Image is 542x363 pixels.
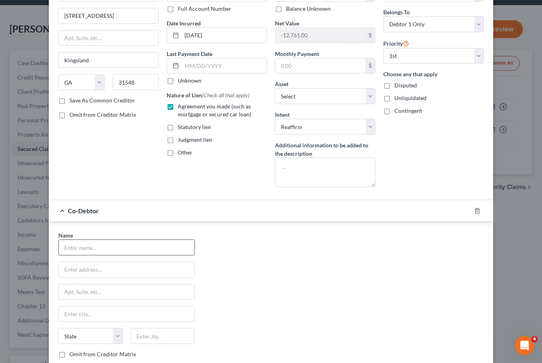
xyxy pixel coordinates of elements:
span: Unliquidated [394,95,427,101]
span: Asset [275,81,288,87]
input: Apt, Suite, etc... [59,31,158,46]
input: Enter name... [59,240,194,255]
span: (Check all that apply) [202,92,250,98]
iframe: Intercom live chat [515,336,534,355]
input: Enter city... [59,307,194,322]
span: Contingent [394,107,422,114]
span: Co-Debtor [68,207,99,214]
label: Intent [275,110,290,119]
label: Unknown [178,77,202,85]
input: Enter zip.. [131,328,195,344]
input: 0.00 [275,28,365,43]
div: $ [365,58,375,73]
span: Belongs To [383,9,410,15]
label: Priority [383,39,409,48]
input: Enter zip... [113,74,159,90]
label: Monthly Payment [275,50,319,58]
label: Last Payment Date [167,50,212,58]
label: Save As Common Creditor [69,97,135,104]
label: Date Incurred [167,19,201,27]
label: Balance Unknown [286,5,331,13]
label: Full Account Number [178,5,231,13]
input: MM/DD/YYYY [182,58,267,73]
span: Disputed [394,82,417,89]
input: Enter address... [59,8,158,23]
label: Net Value [275,19,299,27]
input: Enter address... [59,262,194,277]
label: Additional information to be added to the description [275,141,375,158]
input: 0.00 [275,58,365,73]
label: Omit from Creditor Matrix [69,350,136,358]
input: Enter city... [59,52,158,68]
input: Apt, Suite, etc... [59,284,194,299]
span: Agreement you made (such as mortgage or secured car loan) [178,103,251,118]
input: MM/DD/YYYY [182,28,267,43]
div: $ [365,28,375,43]
span: 4 [531,336,538,342]
span: Name [58,232,73,239]
span: Other [178,149,192,156]
span: Judgment lien [178,136,212,143]
label: Choose any that apply [383,70,484,78]
span: Omit from Creditor Matrix [69,111,136,118]
span: Statutory lien [178,124,211,130]
label: Nature of Lien [167,91,250,99]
